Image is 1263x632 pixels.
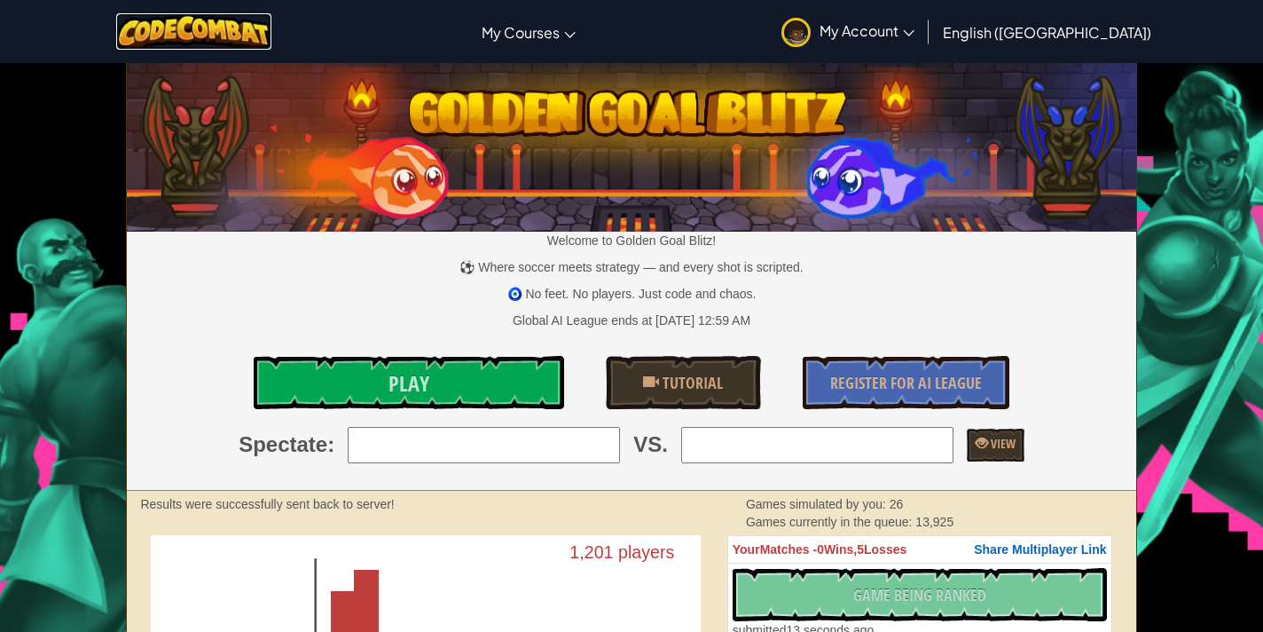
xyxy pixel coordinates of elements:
[746,497,890,511] span: Games simulated by you:
[934,8,1160,56] a: English ([GEOGRAPHIC_DATA])
[864,542,906,557] span: Losses
[140,497,394,511] strong: Results were successfully sent back to server!
[781,18,811,47] img: avatar
[633,430,668,460] span: VS.
[327,430,334,460] span: :
[824,542,857,557] span: Wins,
[572,542,678,562] text: 1,201 players
[727,535,1111,563] th: 0 5
[943,23,1151,42] span: English ([GEOGRAPHIC_DATA])
[127,285,1135,303] p: 🧿 No feet. No players. Just code and chaos.
[127,258,1135,276] p: ⚽ Where soccer meets strategy — and every shot is scripted.
[388,369,429,398] span: Play
[127,56,1135,232] img: Golden Goal
[239,430,327,460] span: Spectate
[482,23,560,42] span: My Courses
[830,372,982,394] span: Register for AI League
[915,515,953,529] span: 13,925
[890,497,904,511] span: 26
[513,312,750,329] div: Global AI League ends at [DATE] 12:59 AM
[127,232,1135,249] p: Welcome to Golden Goal Blitz!
[760,542,818,557] span: Matches -
[473,8,584,56] a: My Courses
[659,372,723,394] span: Tutorial
[988,435,1016,452] span: View
[773,4,923,59] a: My Account
[116,13,271,50] img: CodeCombat logo
[733,542,760,557] span: Your
[746,515,915,529] span: Games currently in the queue:
[974,542,1106,557] span: Share Multiplayer Link
[820,21,914,40] span: My Account
[606,356,761,409] a: Tutorial
[803,356,1009,409] a: Register for AI League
